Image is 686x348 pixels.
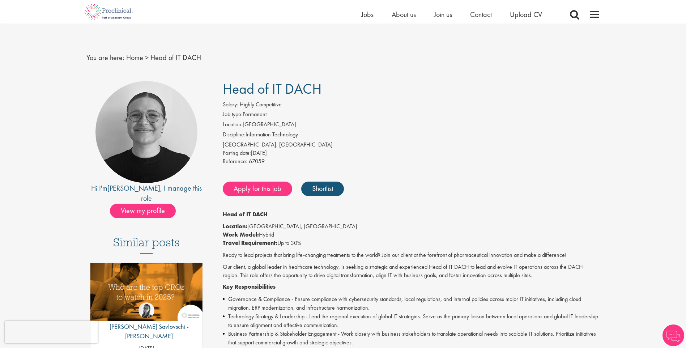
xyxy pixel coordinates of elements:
[223,263,600,280] p: Our client, a global leader in healthcare technology, is seeking a strategic and experienced Head...
[150,53,201,62] span: Head of IT DACH
[223,222,247,230] strong: Location:
[86,183,207,204] div: Hi I'm , I manage this role
[223,110,243,119] label: Job type:
[90,263,203,327] a: Link to a post
[361,10,374,19] a: Jobs
[223,120,243,129] label: Location:
[113,236,180,254] h3: Similar posts
[223,231,259,238] strong: Work Model:
[223,239,277,247] strong: Travel Requirement:
[223,283,276,290] strong: Key Responsibilities
[470,10,492,19] a: Contact
[249,157,265,165] span: 67059
[662,324,684,346] img: Chatbot
[392,10,416,19] a: About us
[240,101,282,108] span: Highly Competitive
[86,53,124,62] span: You are here:
[139,302,154,318] img: Theodora Savlovschi - Wicks
[223,222,600,247] p: [GEOGRAPHIC_DATA], [GEOGRAPHIC_DATA] Hybrid Up to 30%
[223,295,600,312] li: Governance & Compliance - Ensure compliance with cybersecurity standards, local regulations, and ...
[223,80,321,98] span: Head of IT DACH
[145,53,149,62] span: >
[223,120,600,131] li: [GEOGRAPHIC_DATA]
[223,312,600,330] li: Technology Strategy & Leadership - Lead the regional execution of global IT strategies. Serve as ...
[110,205,183,215] a: View my profile
[223,149,600,157] div: [DATE]
[510,10,542,19] a: Upload CV
[223,251,600,259] p: Ready to lead projects that bring life-changing treatments to the world? Join our client at the f...
[90,302,203,344] a: Theodora Savlovschi - Wicks [PERSON_NAME] Savlovschi - [PERSON_NAME]
[434,10,452,19] a: Join us
[5,321,98,343] iframe: reCAPTCHA
[95,81,197,183] img: imeage of recruiter Emma Pretorious
[223,131,600,141] li: Information Technology
[301,182,344,196] a: Shortlist
[223,101,238,109] label: Salary:
[223,110,600,120] li: Permanent
[223,149,251,157] span: Posting date:
[223,211,268,218] strong: Head of IT DACH
[126,53,143,62] a: breadcrumb link
[223,330,600,347] li: Business Partnership & Stakeholder Engagement - Work closely with business stakeholders to transl...
[223,157,247,166] label: Reference:
[223,131,246,139] label: Discipline:
[223,182,292,196] a: Apply for this job
[223,141,600,149] div: [GEOGRAPHIC_DATA], [GEOGRAPHIC_DATA]
[90,263,203,321] img: Top 10 CROs 2025 | Proclinical
[110,204,176,218] span: View my profile
[107,183,160,193] a: [PERSON_NAME]
[90,322,203,340] p: [PERSON_NAME] Savlovschi - [PERSON_NAME]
